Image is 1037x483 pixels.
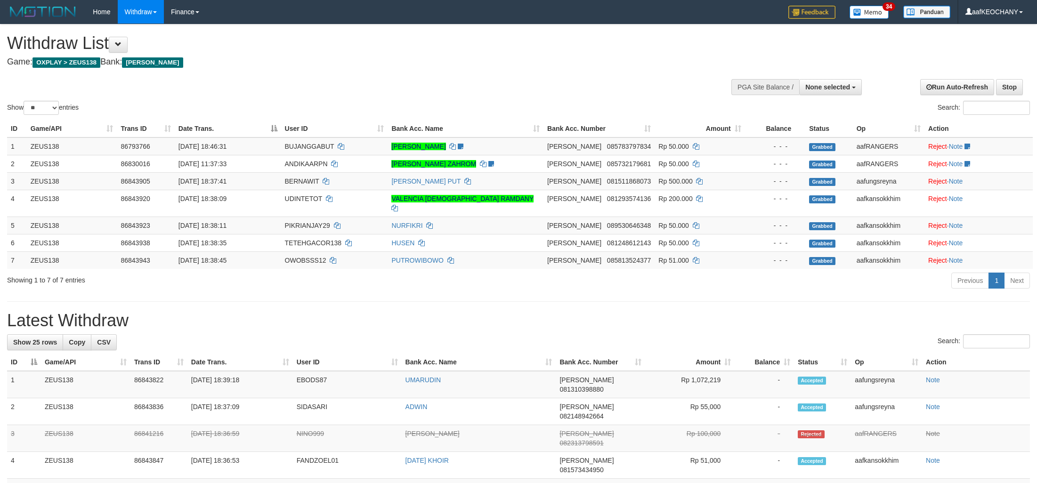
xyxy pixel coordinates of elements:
div: - - - [749,221,802,230]
th: Amount: activate to sort column ascending [655,120,745,137]
td: - [735,371,794,398]
a: 1 [988,273,1005,289]
span: Grabbed [809,257,835,265]
span: Copy 082148942664 to clipboard [559,412,603,420]
img: Feedback.jpg [788,6,835,19]
th: Op: activate to sort column ascending [851,354,922,371]
span: [DATE] 18:38:35 [178,239,227,247]
label: Search: [938,334,1030,348]
span: Grabbed [809,178,835,186]
span: [PERSON_NAME] [559,430,614,437]
td: 1 [7,371,41,398]
a: Note [949,177,963,185]
label: Search: [938,101,1030,115]
span: [PERSON_NAME] [547,143,601,150]
td: 2 [7,155,27,172]
td: · [924,251,1033,269]
span: [DATE] 18:38:11 [178,222,227,229]
td: - [735,398,794,425]
div: - - - [749,142,802,151]
a: Note [926,430,940,437]
th: Balance [745,120,805,137]
a: Reject [928,239,947,247]
td: ZEUS138 [27,190,117,217]
button: None selected [799,79,862,95]
span: [DATE] 11:37:33 [178,160,227,168]
h4: Game: Bank: [7,57,682,67]
a: CSV [91,334,117,350]
div: Showing 1 to 7 of 7 entries [7,272,425,285]
a: Reject [928,222,947,229]
span: Grabbed [809,143,835,151]
td: 4 [7,190,27,217]
td: · [924,217,1033,234]
td: aafRANGERS [853,137,924,155]
td: EBODS87 [293,371,402,398]
td: aafungsreyna [851,371,922,398]
span: None selected [805,83,850,91]
td: 86843822 [130,371,187,398]
span: Copy 081248612143 to clipboard [607,239,651,247]
select: Showentries [24,101,59,115]
a: [PERSON_NAME] [405,430,460,437]
td: aafRANGERS [851,425,922,452]
th: Action [924,120,1033,137]
span: Copy 089530646348 to clipboard [607,222,651,229]
td: [DATE] 18:37:09 [187,398,293,425]
span: 86843938 [121,239,150,247]
a: Copy [63,334,91,350]
span: [PERSON_NAME] [559,376,614,384]
span: [PERSON_NAME] [122,57,183,68]
span: Copy 081511868073 to clipboard [607,177,651,185]
th: Game/API: activate to sort column ascending [27,120,117,137]
td: 86843847 [130,452,187,479]
td: NINO999 [293,425,402,452]
td: aafkansokkhim [853,251,924,269]
span: [PERSON_NAME] [547,222,601,229]
div: - - - [749,177,802,186]
a: Run Auto-Refresh [920,79,994,95]
a: Note [949,195,963,202]
input: Search: [963,334,1030,348]
td: · [924,137,1033,155]
td: 5 [7,217,27,234]
span: Grabbed [809,161,835,169]
td: - [735,425,794,452]
td: Rp 55,000 [645,398,735,425]
span: [DATE] 18:38:45 [178,257,227,264]
td: aafungsreyna [851,398,922,425]
td: aafRANGERS [853,155,924,172]
span: Accepted [798,377,826,385]
div: - - - [749,256,802,265]
a: [PERSON_NAME] PUT [391,177,461,185]
td: ZEUS138 [27,234,117,251]
span: Copy 085813524377 to clipboard [607,257,651,264]
th: Trans ID: activate to sort column ascending [117,120,174,137]
th: Bank Acc. Name: activate to sort column ascending [402,354,556,371]
td: 6 [7,234,27,251]
td: ZEUS138 [27,137,117,155]
span: OWOBSSS12 [285,257,326,264]
span: Rp 50.000 [658,143,689,150]
a: [PERSON_NAME] [391,143,446,150]
td: aafkansokkhim [853,190,924,217]
span: Rp 500.000 [658,177,692,185]
td: ZEUS138 [41,371,130,398]
span: [DATE] 18:37:41 [178,177,227,185]
td: aafungsreyna [853,172,924,190]
th: User ID: activate to sort column ascending [281,120,388,137]
td: [DATE] 18:36:59 [187,425,293,452]
a: NURFIKRI [391,222,422,229]
span: 86843923 [121,222,150,229]
td: Rp 51,000 [645,452,735,479]
span: Grabbed [809,240,835,248]
a: Note [949,257,963,264]
td: · [924,234,1033,251]
a: Note [949,222,963,229]
th: Game/API: activate to sort column ascending [41,354,130,371]
span: [DATE] 18:46:31 [178,143,227,150]
a: Reject [928,195,947,202]
div: - - - [749,194,802,203]
span: Show 25 rows [13,338,57,346]
td: - [735,452,794,479]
